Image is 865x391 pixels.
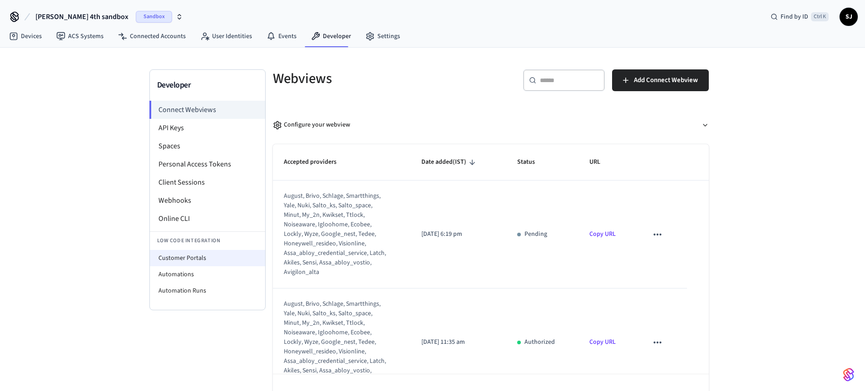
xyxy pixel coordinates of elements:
a: Connected Accounts [111,28,193,44]
h3: Developer [157,79,258,92]
div: august, brivo, schlage, smartthings, yale, nuki, salto_ks, salto_space, minut, my_2n, kwikset, tt... [284,191,388,277]
a: Settings [358,28,407,44]
button: Add Connect Webview [612,69,709,91]
button: Configure your webview [273,113,709,137]
span: Status [517,155,547,169]
li: Client Sessions [150,173,265,191]
img: SeamLogoGradient.69752ec5.svg [843,367,854,382]
li: Personal Access Tokens [150,155,265,173]
a: Events [259,28,304,44]
button: SJ [840,8,858,26]
span: Sandbox [136,11,172,23]
li: API Keys [150,119,265,137]
a: Copy URL [589,230,616,239]
li: Webhooks [150,191,265,210]
a: Developer [304,28,358,44]
span: Accepted providers [284,155,348,169]
a: User Identities [193,28,259,44]
li: Low Code Integration [150,231,265,250]
span: URL [589,155,612,169]
span: [PERSON_NAME] 4th sandbox [35,11,129,22]
span: Date added(IST) [421,155,478,169]
li: Spaces [150,137,265,155]
li: Customer Portals [150,250,265,266]
div: Configure your webview [273,120,350,130]
div: Find by IDCtrl K [763,9,836,25]
a: Copy URL [589,337,616,347]
a: Devices [2,28,49,44]
span: Add Connect Webview [634,74,698,86]
p: [DATE] 11:35 am [421,337,495,347]
span: Ctrl K [811,12,829,21]
p: Authorized [524,337,555,347]
a: ACS Systems [49,28,111,44]
div: august, brivo, schlage, smartthings, yale, nuki, salto_ks, salto_space, minut, my_2n, kwikset, tt... [284,299,388,385]
span: Find by ID [781,12,808,21]
li: Automations [150,266,265,283]
p: Pending [524,230,547,239]
li: Connect Webviews [149,101,265,119]
h5: Webviews [273,69,485,88]
li: Automation Runs [150,283,265,299]
li: Online CLI [150,210,265,228]
span: SJ [840,9,857,25]
p: [DATE] 6:19 pm [421,230,495,239]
